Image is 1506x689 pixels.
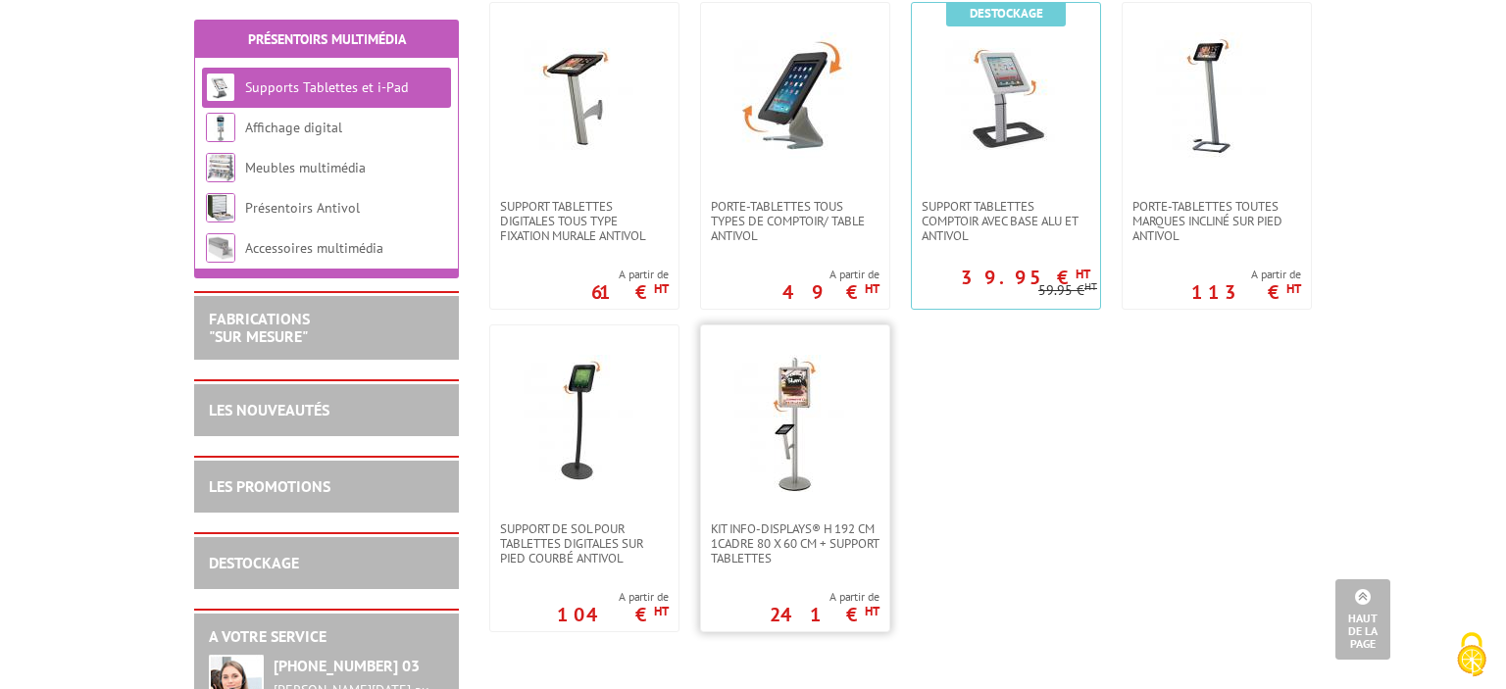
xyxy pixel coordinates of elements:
[557,589,669,605] span: A partir de
[591,267,669,282] span: A partir de
[1123,199,1311,243] a: Porte-Tablettes toutes marques incliné sur pied antivol
[490,521,678,566] a: Support de sol pour tablettes digitales sur pied courbé antivol
[1335,579,1390,660] a: Haut de la page
[770,609,879,620] p: 241 €
[206,193,235,222] img: Présentoirs Antivol
[1447,630,1496,679] img: Cookies (fenêtre modale)
[490,199,678,243] a: Support Tablettes Digitales tous type fixation murale antivol
[865,280,879,297] sup: HT
[206,233,235,263] img: Accessoires multimédia
[209,400,329,419] a: LES NOUVEAUTÉS
[727,32,864,170] img: Porte-Tablettes tous types de comptoir/ table antivol
[912,199,1100,243] a: Support Tablettes Comptoir avec base alu et antivol
[500,521,669,566] span: Support de sol pour tablettes digitales sur pied courbé antivol
[711,199,879,243] span: Porte-Tablettes tous types de comptoir/ table antivol
[245,78,408,96] a: Supports Tablettes et i-Pad
[654,603,669,619] sup: HT
[1437,622,1506,689] button: Cookies (fenêtre modale)
[500,199,669,243] span: Support Tablettes Digitales tous type fixation murale antivol
[209,476,330,496] a: LES PROMOTIONS
[970,5,1043,22] b: Destockage
[274,656,420,675] strong: [PHONE_NUMBER] 03
[782,267,879,282] span: A partir de
[770,589,879,605] span: A partir de
[711,521,879,566] span: Kit Info-Displays® H 192 cm 1cadre 80 x 60 cm + support Tablettes
[1148,32,1285,170] img: Porte-Tablettes toutes marques incliné sur pied antivol
[727,355,864,492] img: Kit Info-Displays® H 192 cm 1cadre 80 x 60 cm + support Tablettes
[516,355,653,492] img: Support de sol pour tablettes digitales sur pied courbé antivol
[937,32,1075,170] img: Support Tablettes Comptoir avec base alu et antivol
[245,119,342,136] a: Affichage digital
[701,199,889,243] a: Porte-Tablettes tous types de comptoir/ table antivol
[701,521,889,566] a: Kit Info-Displays® H 192 cm 1cadre 80 x 60 cm + support Tablettes
[209,309,310,346] a: FABRICATIONS"Sur Mesure"
[865,603,879,619] sup: HT
[591,286,669,298] p: 61 €
[245,239,383,257] a: Accessoires multimédia
[206,153,235,182] img: Meubles multimédia
[209,628,444,646] h2: A votre service
[206,73,235,102] img: Supports Tablettes et i-Pad
[961,271,1090,283] p: 39.95 €
[782,286,879,298] p: 49 €
[1286,280,1301,297] sup: HT
[1038,283,1097,298] p: 59.95 €
[557,609,669,620] p: 104 €
[245,199,360,217] a: Présentoirs Antivol
[248,30,406,48] a: Présentoirs Multimédia
[1191,267,1301,282] span: A partir de
[1076,266,1090,282] sup: HT
[654,280,669,297] sup: HT
[245,159,366,176] a: Meubles multimédia
[1191,286,1301,298] p: 113 €
[1132,199,1301,243] span: Porte-Tablettes toutes marques incliné sur pied antivol
[209,553,299,572] a: DESTOCKAGE
[1084,279,1097,293] sup: HT
[922,199,1090,243] span: Support Tablettes Comptoir avec base alu et antivol
[516,32,653,170] img: Support Tablettes Digitales tous type fixation murale antivol
[206,113,235,142] img: Affichage digital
